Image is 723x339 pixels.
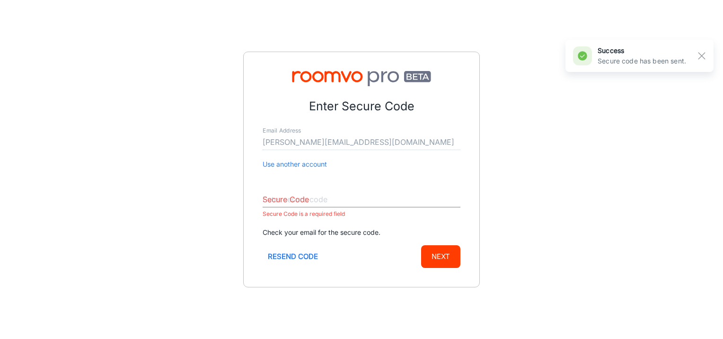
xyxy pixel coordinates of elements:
[263,192,460,207] input: Enter secure code
[263,71,460,86] img: Roomvo PRO Beta
[263,98,460,116] p: Enter Secure Code
[263,245,323,268] button: Resend code
[598,56,686,66] p: Secure code has been sent.
[263,159,327,169] button: Use another account
[263,126,301,134] label: Email Address
[421,245,460,268] button: Next
[263,208,460,220] p: Secure Code is a required field
[598,45,686,56] h6: success
[263,135,460,150] input: myname@example.com
[263,227,460,238] p: Check your email for the secure code.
